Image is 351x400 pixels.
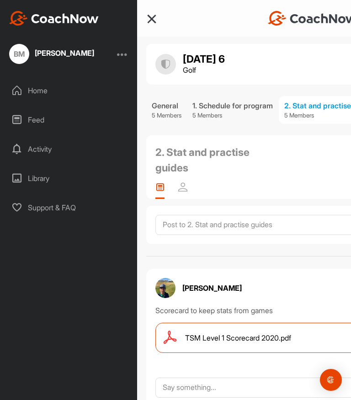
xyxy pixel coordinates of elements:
div: BM [9,44,29,64]
div: General [152,100,181,111]
span: TSM Level 1 Scorecard 2020.pdf [185,332,291,343]
h2: 2. Stat and practise guides [155,144,279,176]
div: Library [5,167,133,190]
p: 5 Members [192,111,273,120]
div: Home [5,79,133,102]
p: Golf [183,64,225,75]
p: [PERSON_NAME] [182,283,242,293]
img: CoachNow [9,11,99,26]
img: group [155,54,176,75]
img: avatar [155,278,175,298]
p: 5 Members [152,111,181,120]
div: Open Intercom Messenger [320,369,342,391]
h1: [DATE] 6 [183,53,225,64]
div: [PERSON_NAME] [35,49,94,57]
div: 1. Schedule for program [192,100,273,111]
div: Support & FAQ [5,196,133,219]
div: Activity [5,138,133,160]
div: Feed [5,108,133,131]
